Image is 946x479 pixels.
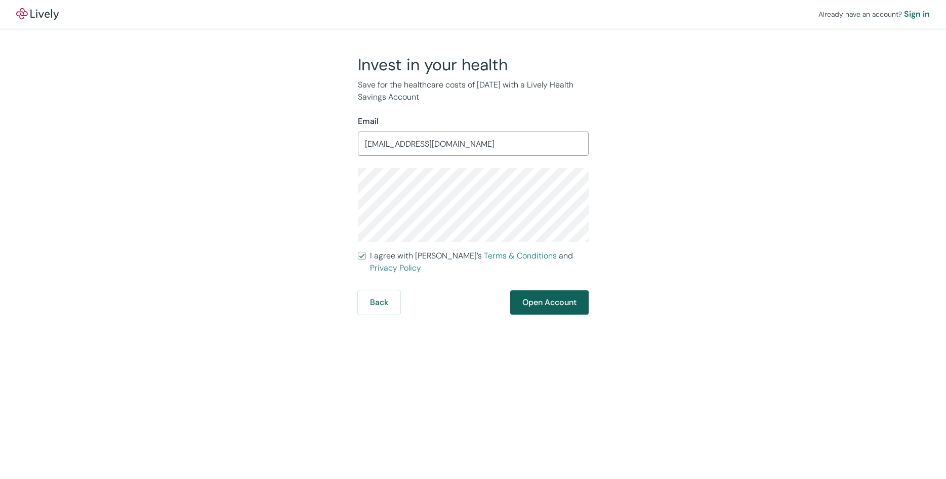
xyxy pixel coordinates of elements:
[370,263,421,273] a: Privacy Policy
[358,115,379,127] label: Email
[16,8,59,20] img: Lively
[370,250,589,274] span: I agree with [PERSON_NAME]’s and
[358,79,589,103] p: Save for the healthcare costs of [DATE] with a Lively Health Savings Account
[16,8,59,20] a: LivelyLively
[358,55,589,75] h2: Invest in your health
[484,250,557,261] a: Terms & Conditions
[358,290,400,315] button: Back
[818,8,930,20] div: Already have an account?
[510,290,589,315] button: Open Account
[904,8,930,20] a: Sign in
